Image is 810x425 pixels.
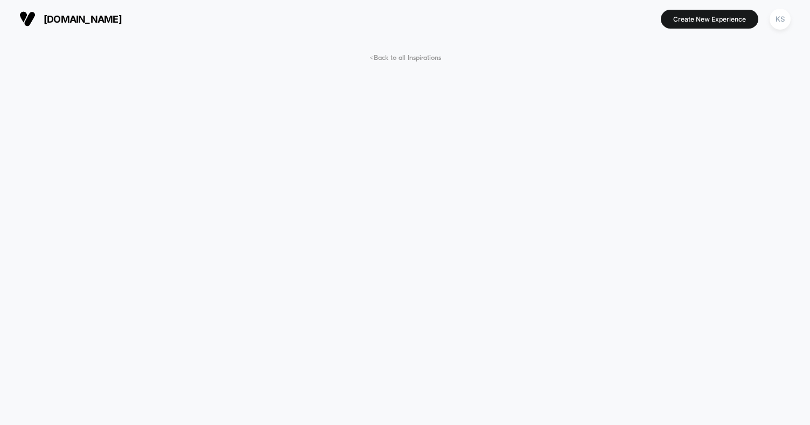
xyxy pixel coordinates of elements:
[16,10,125,28] button: [DOMAIN_NAME]
[770,9,791,30] div: KS
[369,54,441,62] span: < Back to all Inspirations
[44,13,122,25] span: [DOMAIN_NAME]
[766,8,794,30] button: KS
[19,11,36,27] img: Visually logo
[661,10,758,29] button: Create New Experience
